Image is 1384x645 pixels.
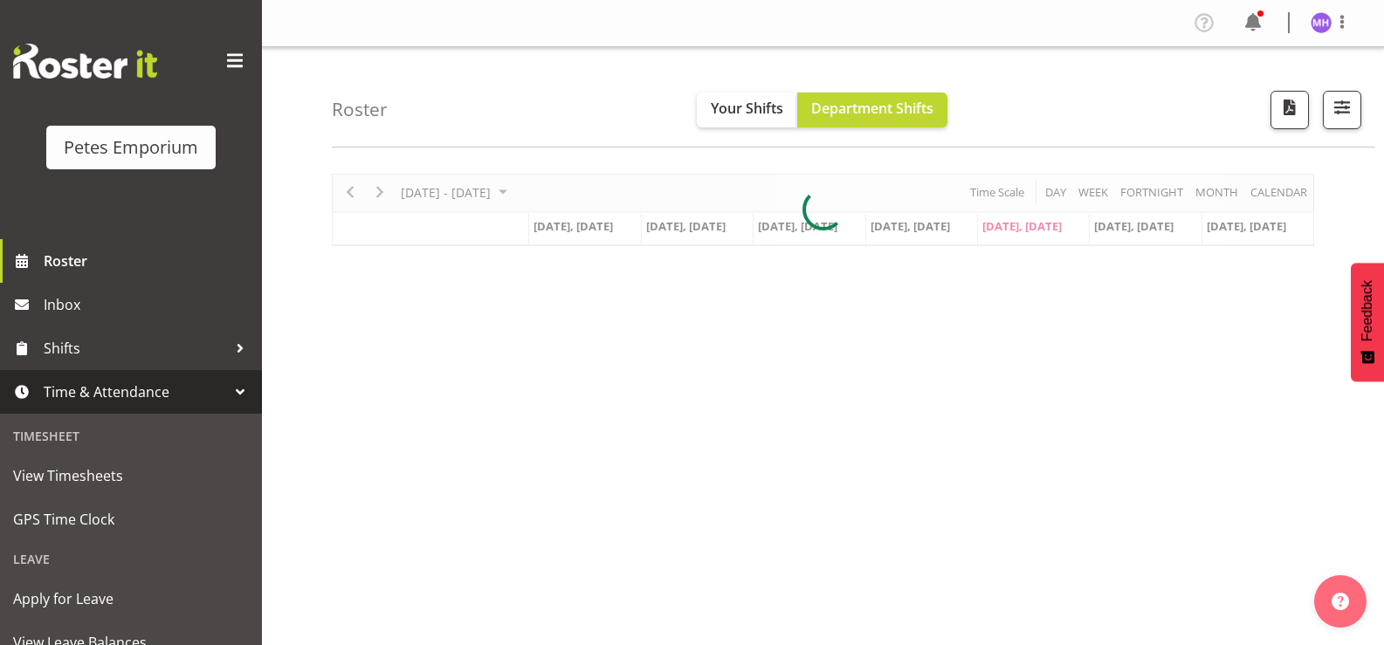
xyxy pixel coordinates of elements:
div: Petes Emporium [64,134,198,161]
span: Apply for Leave [13,586,249,612]
a: GPS Time Clock [4,497,258,541]
span: GPS Time Clock [13,506,249,532]
button: Filter Shifts [1323,91,1361,129]
button: Download a PDF of the roster according to the set date range. [1270,91,1309,129]
img: mackenzie-halford4471.jpg [1311,12,1332,33]
div: Leave [4,541,258,577]
span: Shifts [44,335,227,361]
a: Apply for Leave [4,577,258,621]
a: View Timesheets [4,454,258,497]
span: Roster [44,248,253,274]
button: Your Shifts [697,93,797,127]
h4: Roster [332,99,388,120]
div: Timesheet [4,418,258,454]
span: Your Shifts [711,99,783,118]
img: Rosterit website logo [13,44,157,79]
span: Time & Attendance [44,379,227,405]
span: View Timesheets [13,463,249,489]
img: help-xxl-2.png [1332,593,1349,610]
span: Inbox [44,292,253,318]
button: Department Shifts [797,93,947,127]
span: Department Shifts [811,99,933,118]
span: Feedback [1360,280,1375,341]
button: Feedback - Show survey [1351,263,1384,381]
